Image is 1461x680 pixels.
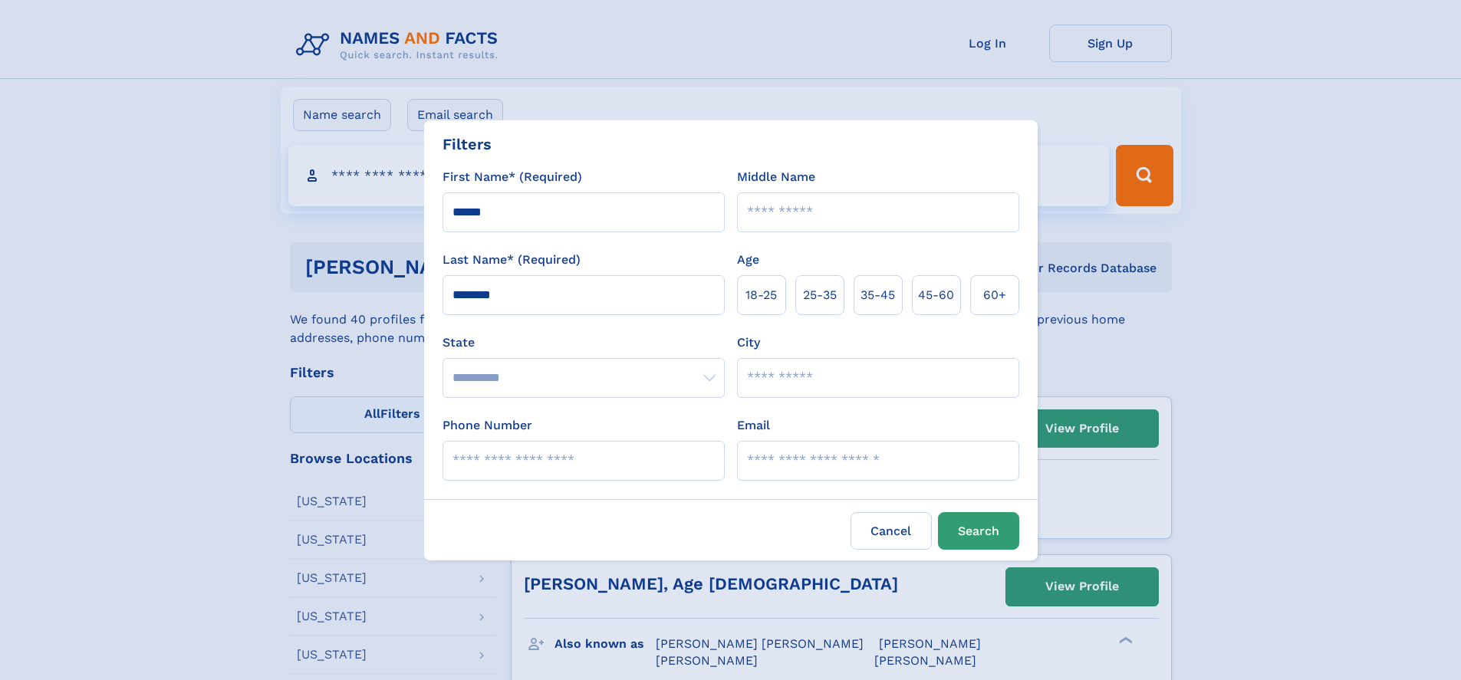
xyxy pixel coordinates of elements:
[443,333,725,352] label: State
[918,286,954,304] span: 45‑60
[443,416,532,435] label: Phone Number
[851,512,932,550] label: Cancel
[803,286,837,304] span: 25‑35
[983,286,1006,304] span: 60+
[745,286,777,304] span: 18‑25
[443,251,581,269] label: Last Name* (Required)
[443,133,492,156] div: Filters
[938,512,1019,550] button: Search
[737,168,815,186] label: Middle Name
[737,251,759,269] label: Age
[860,286,895,304] span: 35‑45
[737,333,760,352] label: City
[443,168,582,186] label: First Name* (Required)
[737,416,770,435] label: Email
